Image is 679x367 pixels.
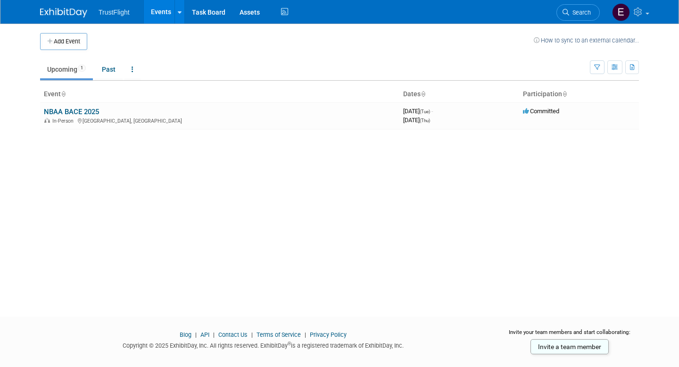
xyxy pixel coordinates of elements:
[52,118,76,124] span: In-Person
[403,108,433,115] span: [DATE]
[519,86,639,102] th: Participation
[249,331,255,338] span: |
[500,328,639,342] div: Invite your team members and start collaborating:
[562,90,567,98] a: Sort by Participation Type
[95,60,123,78] a: Past
[523,108,559,115] span: Committed
[431,108,433,115] span: -
[193,331,199,338] span: |
[180,331,191,338] a: Blog
[399,86,519,102] th: Dates
[99,8,130,16] span: TrustFlight
[288,341,291,346] sup: ®
[40,86,399,102] th: Event
[78,65,86,72] span: 1
[211,331,217,338] span: |
[218,331,248,338] a: Contact Us
[534,37,639,44] a: How to sync to an external calendar...
[612,3,630,21] img: Emma Ryan
[403,117,430,124] span: [DATE]
[420,118,430,123] span: (Thu)
[530,339,609,354] a: Invite a team member
[44,108,99,116] a: NBAA BACE 2025
[44,117,396,124] div: [GEOGRAPHIC_DATA], [GEOGRAPHIC_DATA]
[420,109,430,114] span: (Tue)
[569,9,591,16] span: Search
[310,331,347,338] a: Privacy Policy
[200,331,209,338] a: API
[257,331,301,338] a: Terms of Service
[40,339,486,350] div: Copyright © 2025 ExhibitDay, Inc. All rights reserved. ExhibitDay is a registered trademark of Ex...
[44,118,50,123] img: In-Person Event
[556,4,600,21] a: Search
[40,33,87,50] button: Add Event
[421,90,425,98] a: Sort by Start Date
[302,331,308,338] span: |
[40,60,93,78] a: Upcoming1
[40,8,87,17] img: ExhibitDay
[61,90,66,98] a: Sort by Event Name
